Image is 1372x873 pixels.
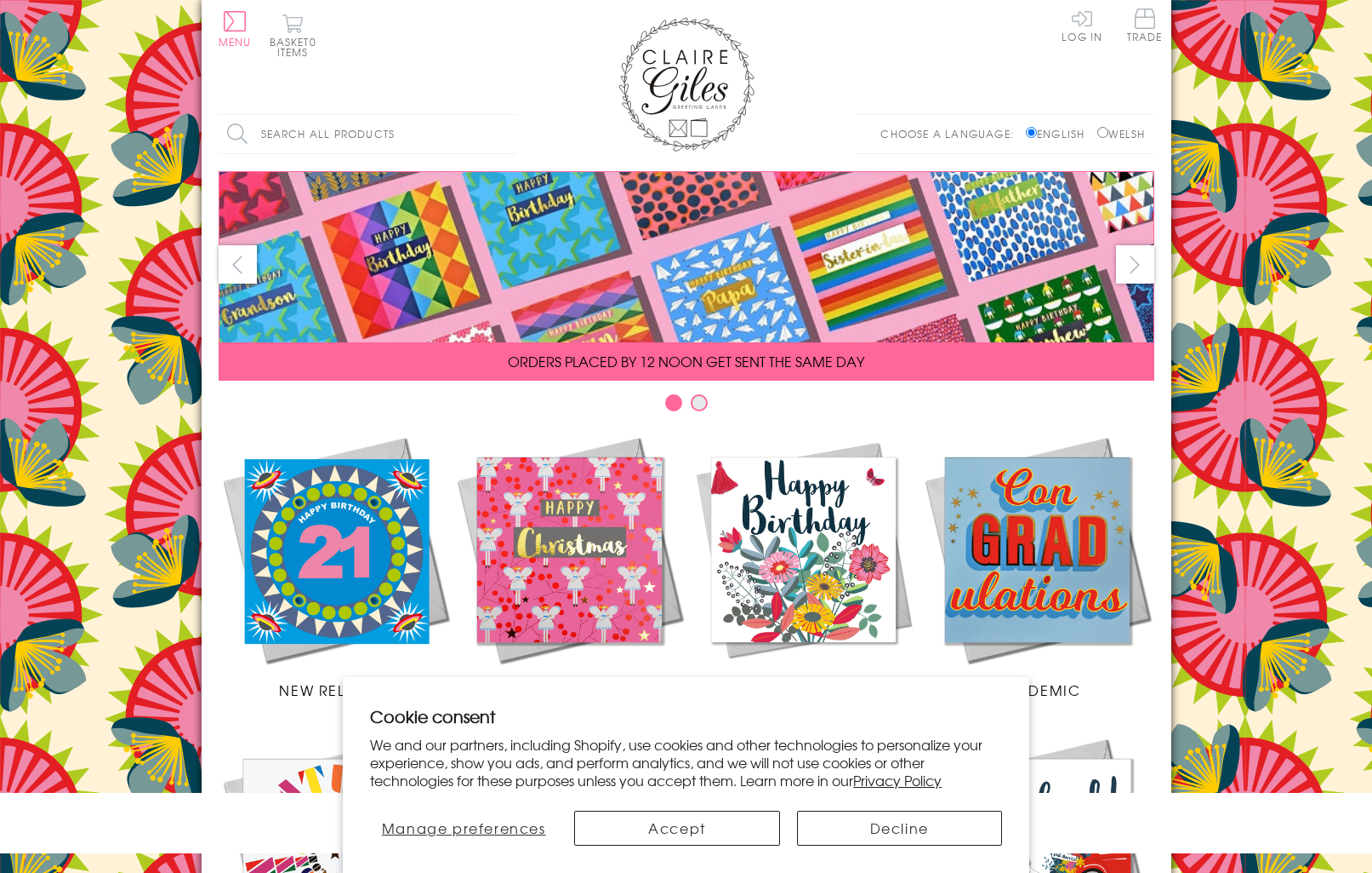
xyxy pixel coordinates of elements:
[279,680,390,700] span: New Releases
[219,245,257,284] button: prev
[382,818,546,838] span: Manage preferences
[665,394,682,411] button: Carousel Page 1 (Current Slide)
[1127,9,1163,45] a: Trade
[270,14,316,57] button: Basket0 items
[1116,245,1154,284] button: next
[219,433,453,700] a: New Releases
[686,433,920,700] a: Birthdays
[1127,9,1163,42] span: Trade
[508,351,864,371] span: ORDERS PLACED BY 12 NOON GET SENT THE SAME DAY
[618,17,754,152] img: Claire Giles Greetings Cards
[880,126,1022,141] p: Choose a language:
[797,811,1002,846] button: Decline
[691,394,708,411] button: Carousel Page 2
[1097,127,1108,138] input: Welsh
[277,34,316,60] span: 0 items
[219,34,252,49] span: Menu
[453,433,686,700] a: Christmas
[574,811,779,846] button: Accept
[1026,127,1037,138] input: English
[993,680,1081,700] span: Academic
[219,11,252,47] button: Menu
[1097,126,1146,141] label: Welsh
[219,115,516,153] input: Search all products
[1026,126,1093,141] label: English
[499,115,516,153] input: Search
[370,736,1002,789] p: We and our partners, including Shopify, use cookies and other technologies to personalize your ex...
[1062,9,1102,42] a: Log In
[219,393,1154,420] div: Carousel Pagination
[853,770,942,790] a: Privacy Policy
[370,811,557,846] button: Manage preferences
[370,704,1002,728] h2: Cookie consent
[920,433,1154,700] a: Academic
